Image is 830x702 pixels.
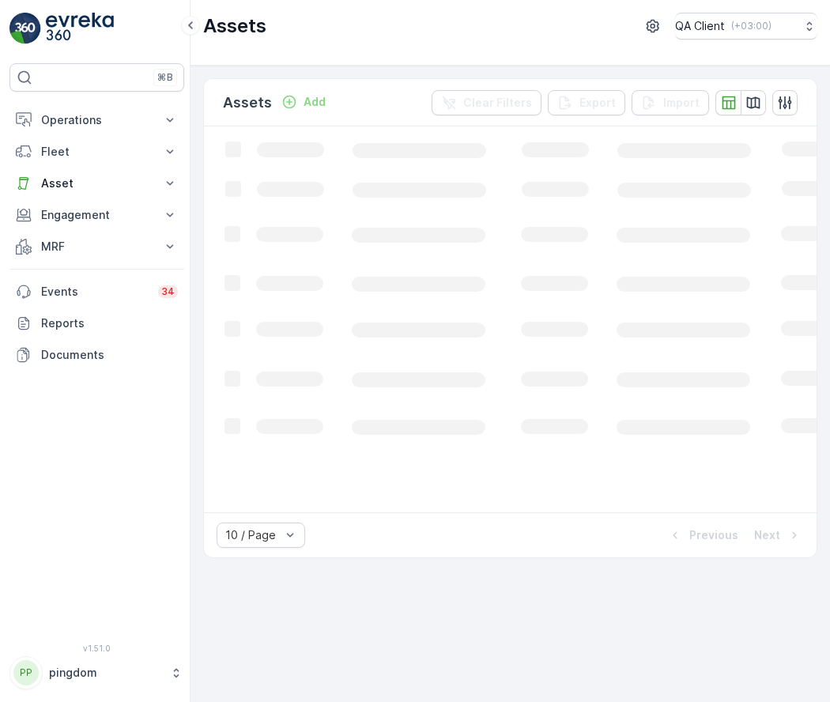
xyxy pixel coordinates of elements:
[9,656,184,689] button: PPpingdom
[41,284,149,300] p: Events
[754,527,780,543] p: Next
[223,92,272,114] p: Assets
[49,665,162,681] p: pingdom
[689,527,738,543] p: Previous
[663,95,700,111] p: Import
[41,112,153,128] p: Operations
[9,643,184,653] span: v 1.51.0
[675,18,725,34] p: QA Client
[9,231,184,262] button: MRF
[41,207,153,223] p: Engagement
[9,308,184,339] a: Reports
[9,168,184,199] button: Asset
[161,285,175,298] p: 34
[666,526,740,545] button: Previous
[9,339,184,371] a: Documents
[432,90,541,115] button: Clear Filters
[304,94,326,110] p: Add
[675,13,817,40] button: QA Client(+03:00)
[41,239,153,255] p: MRF
[41,144,153,160] p: Fleet
[46,13,114,44] img: logo_light-DOdMpM7g.png
[731,20,772,32] p: ( +03:00 )
[275,92,332,111] button: Add
[203,13,266,39] p: Assets
[548,90,625,115] button: Export
[41,175,153,191] p: Asset
[579,95,616,111] p: Export
[9,104,184,136] button: Operations
[13,660,39,685] div: PP
[41,347,178,363] p: Documents
[41,315,178,331] p: Reports
[9,276,184,308] a: Events34
[9,13,41,44] img: logo
[753,526,804,545] button: Next
[463,95,532,111] p: Clear Filters
[632,90,709,115] button: Import
[157,71,173,84] p: ⌘B
[9,136,184,168] button: Fleet
[9,199,184,231] button: Engagement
